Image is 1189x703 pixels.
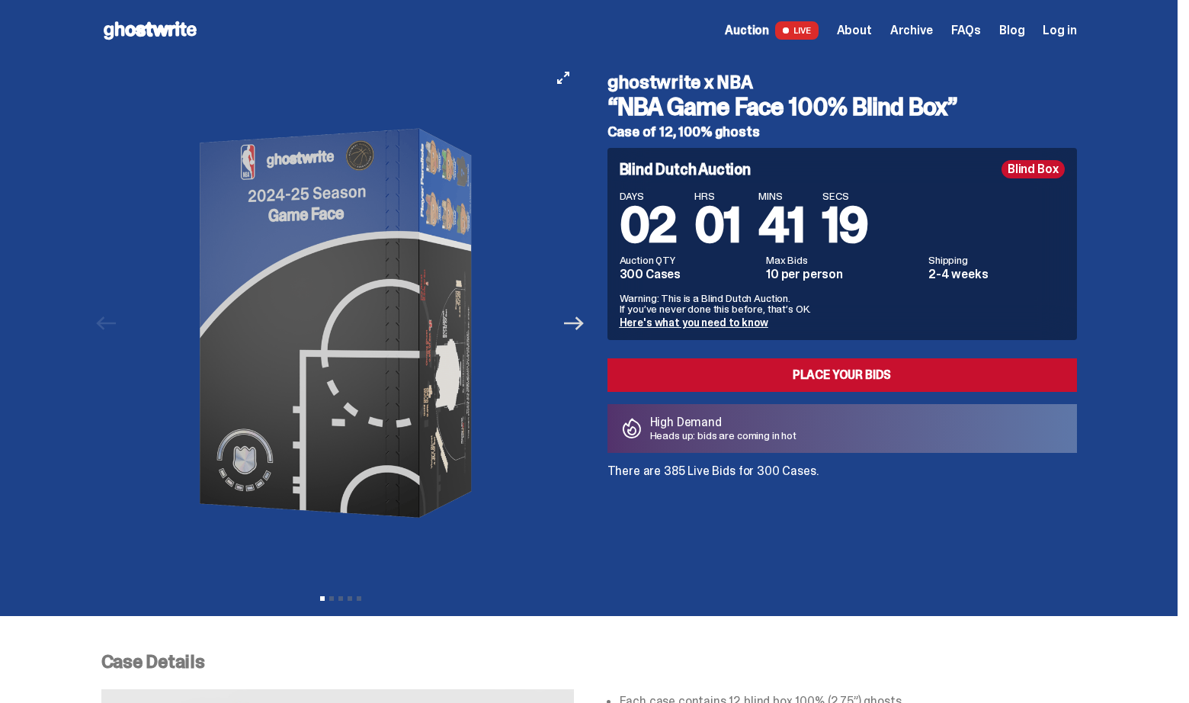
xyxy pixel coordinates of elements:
[758,194,804,257] span: 41
[607,73,1077,91] h4: ghostwrite x NBA
[131,61,550,586] img: NBA-Hero-1.png
[620,162,751,177] h4: Blind Dutch Auction
[607,465,1077,477] p: There are 385 Live Bids for 300 Cases.
[822,191,868,201] span: SECS
[725,21,818,40] a: Auction LIVE
[1002,160,1065,178] div: Blind Box
[758,191,804,201] span: MINS
[329,596,334,601] button: View slide 2
[775,21,819,40] span: LIVE
[694,194,740,257] span: 01
[620,255,758,265] dt: Auction QTY
[1043,24,1076,37] a: Log in
[928,268,1065,281] dd: 2-4 weeks
[607,95,1077,119] h3: “NBA Game Face 100% Blind Box”
[766,268,919,281] dd: 10 per person
[928,255,1065,265] dt: Shipping
[650,416,797,429] p: High Demand
[951,24,981,37] a: FAQs
[558,307,591,340] button: Next
[999,24,1024,37] a: Blog
[320,596,325,601] button: View slide 1
[620,268,758,281] dd: 300 Cases
[620,293,1065,314] p: Warning: This is a Blind Dutch Auction. If you’ve never done this before, that’s OK.
[822,194,868,257] span: 19
[620,194,677,257] span: 02
[101,653,1077,671] p: Case Details
[766,255,919,265] dt: Max Bids
[837,24,872,37] a: About
[338,596,343,601] button: View slide 3
[694,191,740,201] span: HRS
[554,69,572,87] button: View full-screen
[725,24,769,37] span: Auction
[607,358,1077,392] a: Place your Bids
[348,596,352,601] button: View slide 4
[650,430,797,441] p: Heads up: bids are coming in hot
[890,24,933,37] a: Archive
[357,596,361,601] button: View slide 5
[607,125,1077,139] h5: Case of 12, 100% ghosts
[620,191,677,201] span: DAYS
[620,316,768,329] a: Here's what you need to know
